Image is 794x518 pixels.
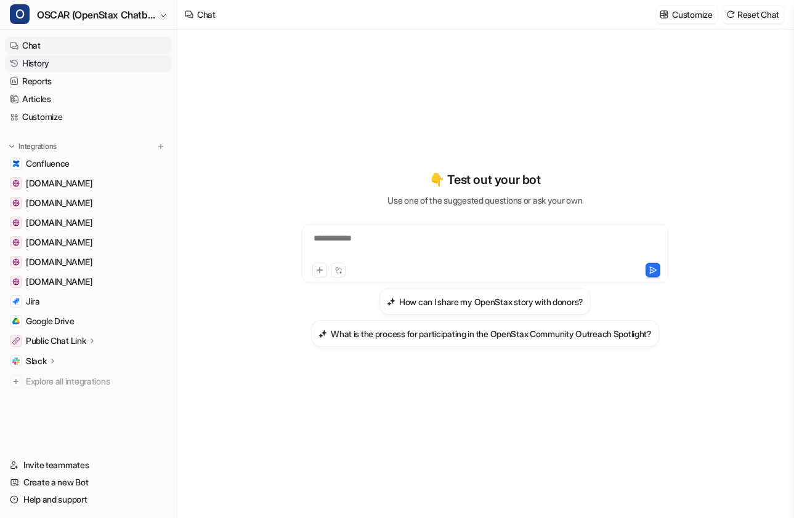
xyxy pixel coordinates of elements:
[197,8,216,21] div: Chat
[7,142,16,151] img: expand menu
[5,37,172,54] a: Chat
[10,375,22,388] img: explore all integrations
[656,6,717,23] button: Customize
[5,273,172,290] a: openstax.org[DOMAIN_NAME]
[156,142,165,151] img: menu_add.svg
[5,234,172,251] a: openstax.pl[DOMAIN_NAME]
[12,337,20,345] img: Public Chat Link
[26,177,92,189] span: [DOMAIN_NAME]
[379,288,591,315] button: How can I share my OpenStax story with donors?How can I share my OpenStax story with donors?
[26,256,92,268] span: [DOMAIN_NAME]
[5,373,172,390] a: Explore all integrations
[26,355,47,367] p: Slack
[12,199,20,207] img: www.opengui.de
[5,293,172,310] a: JiraJira
[387,194,582,207] p: Use one of the suggested questions or ask your own
[12,180,20,187] img: lucid.app
[12,357,20,365] img: Slack
[5,194,172,212] a: www.opengui.de[DOMAIN_NAME]
[672,8,712,21] p: Customize
[399,295,583,308] h3: How can I share my OpenStax story with donors?
[26,276,92,288] span: [DOMAIN_NAME]
[726,10,735,19] img: reset
[5,456,172,474] a: Invite teammates
[12,278,20,285] img: openstax.org
[12,258,20,266] img: status.openstax.org
[5,73,172,90] a: Reports
[5,155,172,172] a: ConfluenceConfluence
[5,140,60,153] button: Integrations
[5,90,172,108] a: Articles
[660,10,668,19] img: customize
[18,141,57,151] p: Integrations
[26,217,92,229] span: [DOMAIN_NAME]
[311,320,659,347] button: What is the process for participating in the OpenStax Community Outreach Spotlight?What is the pr...
[318,329,327,338] img: What is the process for participating in the OpenStax Community Outreach Spotlight?
[10,4,30,24] span: O
[12,317,20,325] img: Google Drive
[5,253,172,271] a: status.openstax.org[DOMAIN_NAME]
[26,335,86,347] p: Public Chat Link
[26,157,70,170] span: Confluence
[331,327,652,340] h3: What is the process for participating in the OpenStax Community Outreach Spotlight?
[12,298,20,305] img: Jira
[26,236,92,249] span: [DOMAIN_NAME]
[12,160,20,167] img: Confluence
[5,491,172,508] a: Help and support
[26,372,167,391] span: Explore all integrations
[12,239,20,246] img: openstax.pl
[429,170,540,189] p: 👇 Test out your bot
[12,219,20,226] img: staging.openstax.org
[26,295,40,308] span: Jira
[723,6,784,23] button: Reset Chat
[26,315,75,327] span: Google Drive
[5,55,172,72] a: History
[5,214,172,231] a: staging.openstax.org[DOMAIN_NAME]
[5,313,172,330] a: Google DriveGoogle Drive
[387,297,395,306] img: How can I share my OpenStax story with donors?
[5,474,172,491] a: Create a new Bot
[5,175,172,192] a: lucid.app[DOMAIN_NAME]
[26,197,92,209] span: [DOMAIN_NAME]
[5,108,172,126] a: Customize
[37,6,156,23] span: OSCAR (OpenStax Chatbot and Assistance Resource)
